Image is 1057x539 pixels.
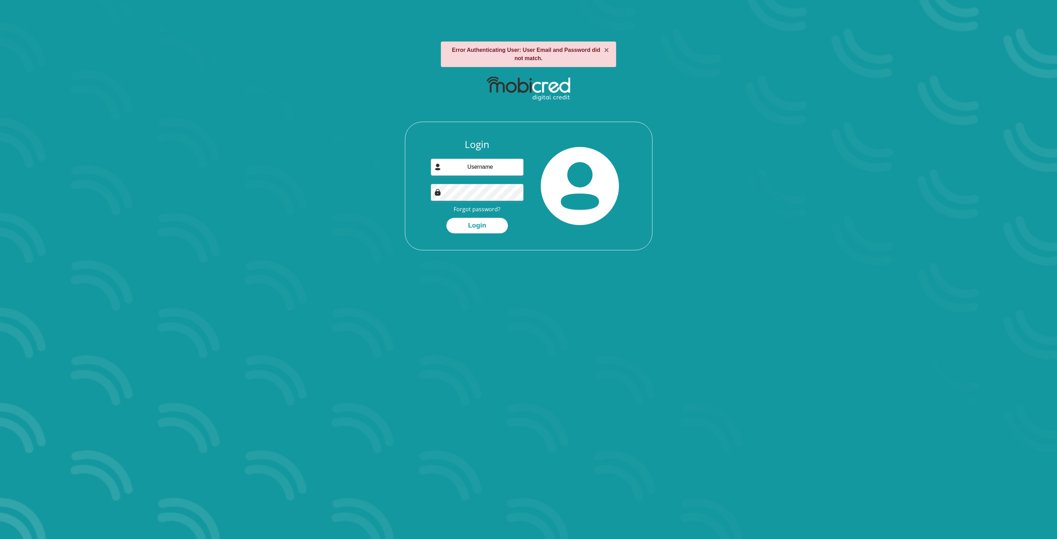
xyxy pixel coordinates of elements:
img: mobicred logo [487,77,570,101]
button: Login [446,218,508,233]
button: × [604,46,609,54]
input: Username [431,159,523,176]
img: user-icon image [434,164,441,170]
h3: Login [431,139,523,150]
img: Image [434,189,441,196]
a: Forgot password? [454,205,500,213]
strong: Error Authenticating User: User Email and Password did not match. [452,47,600,61]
